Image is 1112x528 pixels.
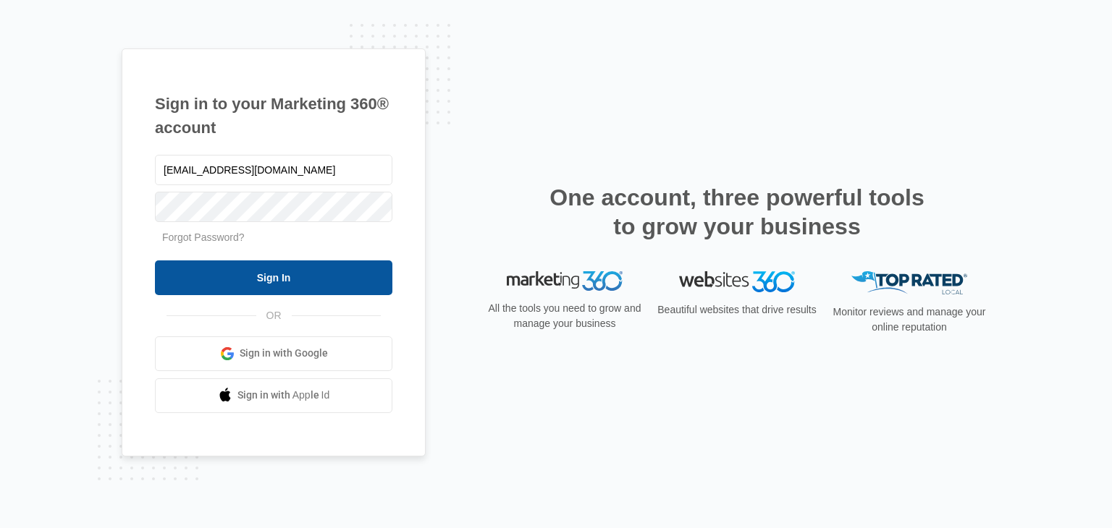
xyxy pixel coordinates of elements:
span: Sign in with Google [240,346,328,361]
h2: One account, three powerful tools to grow your business [545,183,929,241]
input: Sign In [155,260,392,295]
p: All the tools you need to grow and manage your business [484,301,646,331]
p: Beautiful websites that drive results [656,302,818,318]
input: Email [155,155,392,185]
img: Websites 360 [679,271,795,292]
p: Monitor reviews and manage your online reputation [828,305,990,335]
h1: Sign in to your Marketing 360® account [155,92,392,140]
img: Top Rated Local [851,271,967,295]
a: Sign in with Apple Id [155,378,392,413]
span: OR [256,308,292,323]
img: Marketing 360 [507,271,623,291]
a: Forgot Password? [162,231,245,243]
a: Sign in with Google [155,336,392,371]
span: Sign in with Apple Id [237,388,330,403]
